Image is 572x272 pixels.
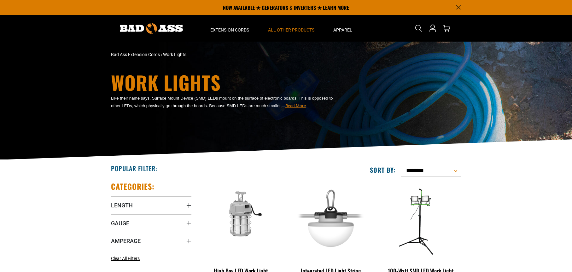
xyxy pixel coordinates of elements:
[201,15,259,42] summary: Extension Cords
[111,51,341,58] nav: breadcrumbs
[201,185,281,257] img: 100w | 13k
[111,182,155,191] h2: Categories:
[285,103,306,108] span: Read More
[111,214,191,232] summary: Gauge
[163,52,186,57] span: Work Lights
[111,196,191,214] summary: Length
[111,237,141,245] span: Amperage
[324,15,362,42] summary: Apparel
[414,23,424,33] summary: Search
[333,27,352,33] span: Apparel
[370,166,396,174] label: Sort by:
[111,73,341,92] h1: Work Lights
[161,52,162,57] span: ›
[111,255,142,262] a: Clear All Filters
[111,164,157,172] h2: Popular Filter:
[111,52,160,57] a: Bad Ass Extension Cords
[291,185,371,257] img: Integrated LED Light String
[111,232,191,250] summary: Amperage
[120,23,183,34] img: Bad Ass Extension Cords
[268,27,314,33] span: All Other Products
[210,27,249,33] span: Extension Cords
[111,202,133,209] span: Length
[111,256,140,261] span: Clear All Filters
[111,220,129,227] span: Gauge
[111,96,333,108] span: Like their name says, Surface Mount Device (SMD) LEDs mount on the surface of electronic boards. ...
[381,185,460,257] img: features
[259,15,324,42] summary: All Other Products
